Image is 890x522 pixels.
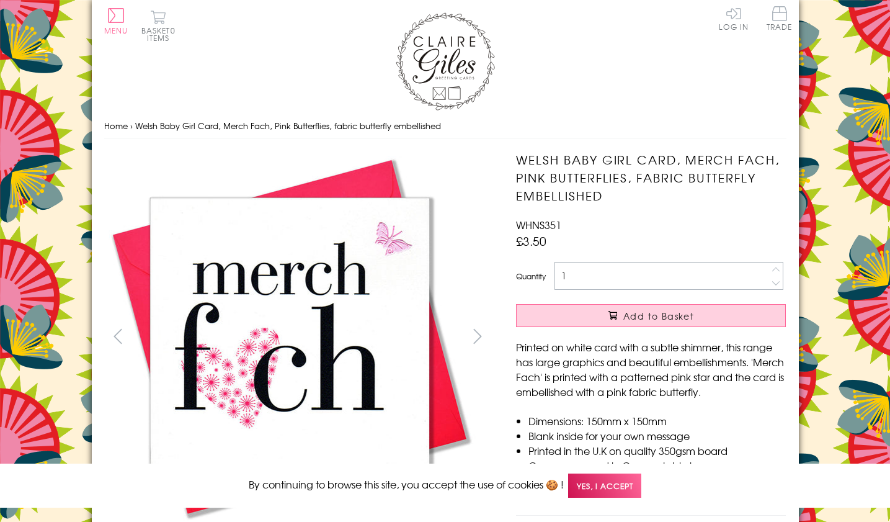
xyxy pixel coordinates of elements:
[528,428,786,443] li: Blank inside for your own message
[104,8,128,34] button: Menu
[516,217,561,232] span: WHNS351
[568,474,641,498] span: Yes, I accept
[516,271,546,282] label: Quantity
[528,443,786,458] li: Printed in the U.K on quality 350gsm board
[516,151,786,204] h1: Welsh Baby Girl Card, Merch Fach, Pink Butterflies, fabric butterfly embellished
[141,10,176,42] button: Basket0 items
[767,6,793,33] a: Trade
[147,25,176,43] span: 0 items
[135,120,441,132] span: Welsh Baby Girl Card, Merch Fach, Pink Butterflies, fabric butterfly embellished
[104,114,786,139] nav: breadcrumbs
[516,340,786,399] p: Printed on white card with a subtle shimmer, this range has large graphics and beautiful embellis...
[104,322,132,350] button: prev
[104,120,128,132] a: Home
[623,310,694,322] span: Add to Basket
[104,25,128,36] span: Menu
[528,413,786,428] li: Dimensions: 150mm x 150mm
[719,6,749,30] a: Log In
[528,458,786,473] li: Comes wrapped in Compostable bag
[767,6,793,30] span: Trade
[130,120,133,132] span: ›
[396,12,495,110] img: Claire Giles Greetings Cards
[516,304,786,327] button: Add to Basket
[516,232,546,250] span: £3.50
[463,322,491,350] button: next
